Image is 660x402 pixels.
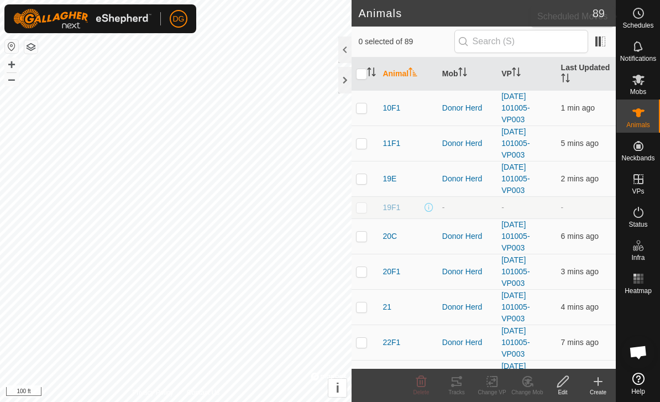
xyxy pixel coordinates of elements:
span: 19E [383,173,396,185]
div: Edit [545,388,580,396]
span: Infra [631,254,645,261]
button: Map Layers [24,40,38,54]
p-sorticon: Activate to sort [367,69,376,78]
div: Donor Herd [442,337,493,348]
a: Contact Us [187,388,219,398]
a: [DATE] 101005-VP003 [501,92,530,124]
p-sorticon: Activate to sort [512,69,521,78]
app-display-virtual-paddock-transition: - [501,203,504,212]
a: Privacy Policy [132,388,174,398]
span: Mobs [630,88,646,95]
a: [DATE] 101005-VP003 [501,163,530,195]
span: Delete [413,389,429,395]
span: 22 Sep 2025 at 7:59 pm [561,267,599,276]
button: + [5,58,18,71]
a: [DATE] 101005-VP003 [501,362,530,394]
div: Donor Herd [442,102,493,114]
span: 20C [383,231,397,242]
span: 22 Sep 2025 at 7:55 pm [561,338,599,347]
a: [DATE] 101005-VP003 [501,255,530,288]
span: 21 [383,301,391,313]
span: 22 Sep 2025 at 7:57 pm [561,139,599,148]
span: VPs [632,188,644,195]
h2: Animals [358,7,592,20]
span: Neckbands [621,155,654,161]
a: [DATE] 101005-VP003 [501,326,530,358]
button: Reset Map [5,40,18,53]
span: 22 Sep 2025 at 7:59 pm [561,302,599,311]
th: Last Updated [557,58,616,91]
div: Donor Herd [442,138,493,149]
span: 89 [593,5,605,22]
a: Help [616,368,660,399]
a: [DATE] 101005-VP003 [501,220,530,252]
span: i [336,380,340,395]
span: DG [173,13,185,25]
span: 19F1 [383,202,400,213]
div: Change VP [474,388,510,396]
span: Animals [626,122,650,128]
div: Change Mob [510,388,545,396]
th: Animal [378,58,437,91]
input: Search (S) [454,30,588,53]
div: Donor Herd [442,231,493,242]
span: Status [628,221,647,228]
div: Open chat [622,336,655,369]
span: Heatmap [625,288,652,294]
span: - [561,203,564,212]
th: Mob [438,58,497,91]
div: Donor Herd [442,173,493,185]
img: Gallagher Logo [13,9,151,29]
th: VP [497,58,556,91]
div: Tracks [439,388,474,396]
span: 22F1 [383,337,400,348]
button: – [5,72,18,86]
span: Notifications [620,55,656,62]
div: Donor Herd [442,266,493,278]
div: - [442,202,493,213]
span: 22 Sep 2025 at 8:02 pm [561,103,595,112]
span: 0 selected of 89 [358,36,454,48]
span: Schedules [622,22,653,29]
span: 10F1 [383,102,400,114]
span: 20F1 [383,266,400,278]
div: Create [580,388,616,396]
p-sorticon: Activate to sort [561,75,570,84]
span: 22 Sep 2025 at 8:00 pm [561,174,599,183]
div: Donor Herd [442,301,493,313]
p-sorticon: Activate to sort [458,69,467,78]
span: 11F1 [383,138,400,149]
span: Help [631,388,645,395]
p-sorticon: Activate to sort [408,69,417,78]
a: [DATE] 101005-VP003 [501,291,530,323]
button: i [328,379,347,397]
span: 22 Sep 2025 at 7:57 pm [561,232,599,241]
a: [DATE] 101005-VP003 [501,127,530,159]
